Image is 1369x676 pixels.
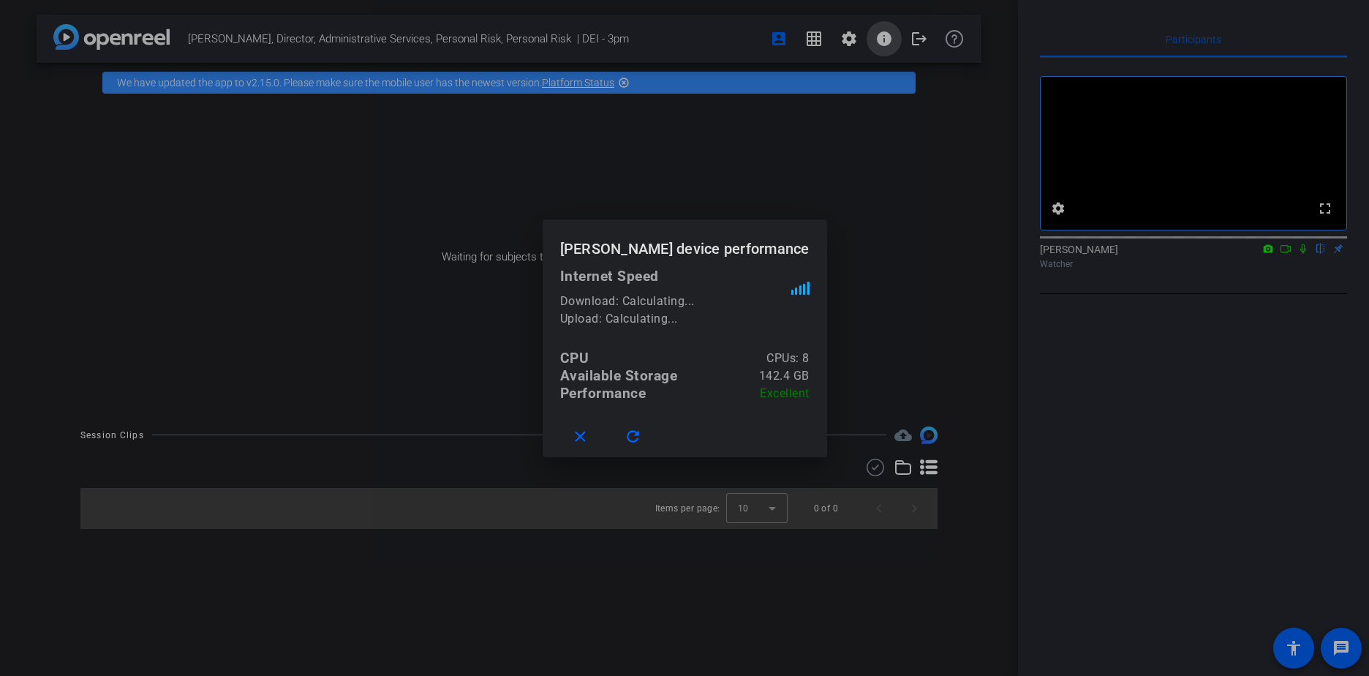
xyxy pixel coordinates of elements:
[766,350,810,367] div: CPUs: 8
[560,367,678,385] div: Available Storage
[759,367,810,385] div: 142.4 GB
[571,428,589,446] mat-icon: close
[760,385,810,402] div: Excellent
[560,268,810,285] div: Internet Speed
[624,428,642,446] mat-icon: refresh
[560,350,589,367] div: CPU
[543,219,827,267] h1: [PERSON_NAME] device performance
[560,310,791,328] div: Upload: Calculating...
[560,293,791,310] div: Download: Calculating...
[560,385,646,402] div: Performance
